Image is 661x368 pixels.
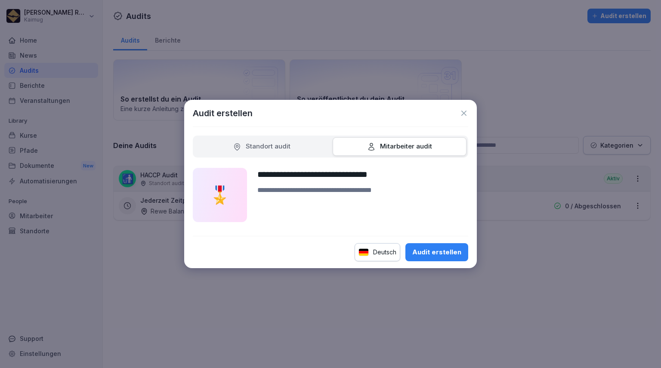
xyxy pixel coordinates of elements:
[405,243,468,261] button: Audit erstellen
[358,248,369,257] img: de.svg
[193,107,253,120] h1: Audit erstellen
[367,142,432,152] div: Mitarbeiter audit
[355,243,400,261] div: Deutsch
[233,142,290,152] div: Standort audit
[412,247,461,257] div: Audit erstellen
[193,168,247,222] div: 🎖️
